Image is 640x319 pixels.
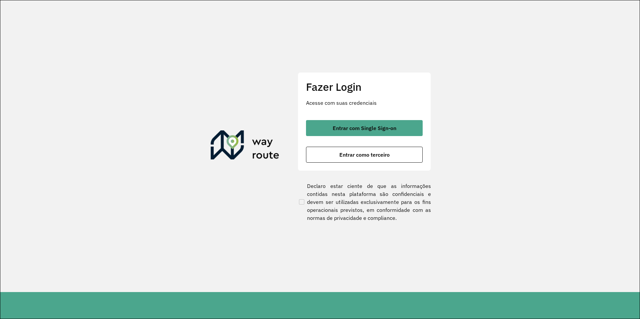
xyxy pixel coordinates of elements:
button: button [306,120,423,136]
h2: Fazer Login [306,80,423,93]
label: Declaro estar ciente de que as informações contidas nesta plataforma são confidenciais e devem se... [298,182,431,222]
img: Roteirizador AmbevTech [211,130,279,162]
button: button [306,147,423,163]
p: Acesse com suas credenciais [306,99,423,107]
span: Entrar como terceiro [339,152,390,157]
span: Entrar com Single Sign-on [333,125,396,131]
